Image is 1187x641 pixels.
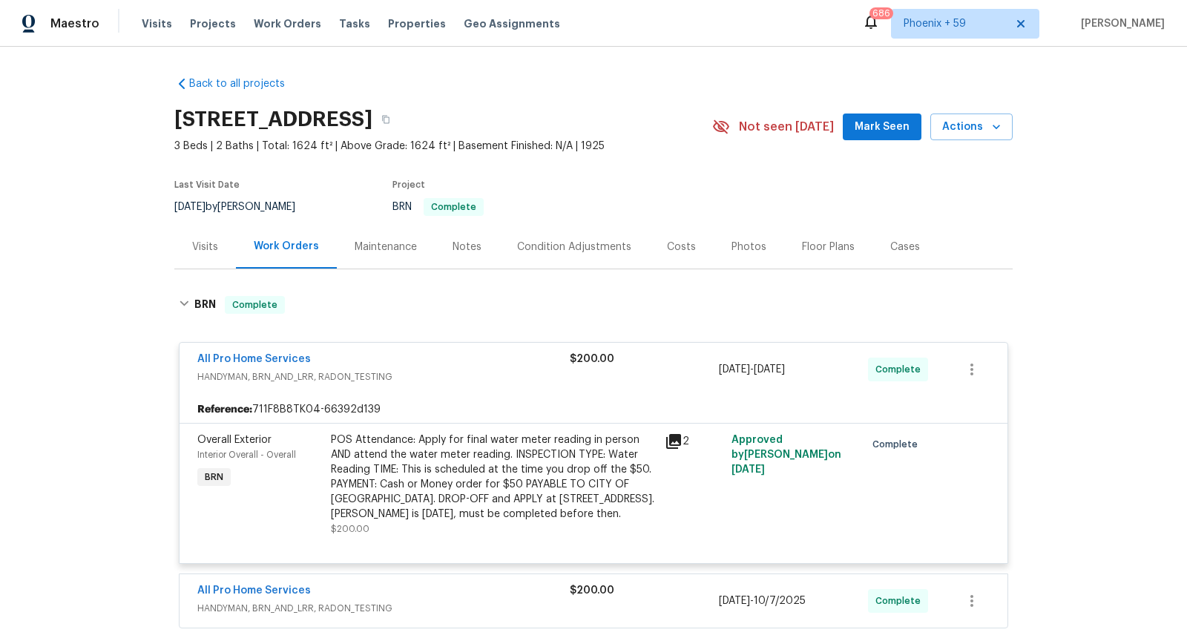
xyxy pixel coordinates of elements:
div: Costs [667,240,696,254]
span: - [719,594,806,608]
span: BRN [392,202,484,212]
span: Maestro [50,16,99,31]
span: Actions [942,118,1001,137]
span: Complete [226,298,283,312]
button: Copy Address [372,106,399,133]
span: Complete [872,437,924,452]
span: Interior Overall - Overall [197,450,296,459]
span: [PERSON_NAME] [1075,16,1165,31]
span: [DATE] [754,364,785,375]
div: Maintenance [355,240,417,254]
div: Work Orders [254,239,319,254]
button: Actions [930,114,1013,141]
div: 2 [665,433,723,450]
span: HANDYMAN, BRN_AND_LRR, RADON_TESTING [197,601,570,616]
span: Work Orders [254,16,321,31]
span: 3 Beds | 2 Baths | Total: 1624 ft² | Above Grade: 1624 ft² | Basement Finished: N/A | 1925 [174,139,712,154]
button: Mark Seen [843,114,921,141]
div: Photos [731,240,766,254]
span: [DATE] [731,464,765,475]
span: Projects [190,16,236,31]
div: by [PERSON_NAME] [174,198,313,216]
span: Overall Exterior [197,435,272,445]
span: Tasks [339,19,370,29]
div: POS Attendance: Apply for final water meter reading in person AND attend the water meter reading.... [331,433,656,522]
span: HANDYMAN, BRN_AND_LRR, RADON_TESTING [197,369,570,384]
div: Visits [192,240,218,254]
span: 10/7/2025 [754,596,806,606]
div: Notes [453,240,481,254]
span: Properties [388,16,446,31]
div: Condition Adjustments [517,240,631,254]
a: Back to all projects [174,76,317,91]
a: All Pro Home Services [197,354,311,364]
span: Complete [425,203,482,211]
span: [DATE] [719,596,750,606]
h2: [STREET_ADDRESS] [174,112,372,127]
div: Cases [890,240,920,254]
span: [DATE] [719,364,750,375]
span: Geo Assignments [464,16,560,31]
div: 711F8B8TK04-66392d139 [180,396,1007,423]
div: BRN Complete [174,281,1013,329]
span: Project [392,180,425,189]
span: Not seen [DATE] [739,119,834,134]
a: All Pro Home Services [197,585,311,596]
span: Visits [142,16,172,31]
span: $200.00 [331,525,369,533]
span: - [719,362,785,377]
span: Complete [875,594,927,608]
span: Mark Seen [855,118,910,137]
span: [DATE] [174,202,205,212]
span: Complete [875,362,927,377]
b: Reference: [197,402,252,417]
h6: BRN [194,296,216,314]
span: $200.00 [570,354,614,364]
div: Floor Plans [802,240,855,254]
span: Phoenix + 59 [904,16,1005,31]
span: $200.00 [570,585,614,596]
div: 686 [872,6,890,21]
span: Last Visit Date [174,180,240,189]
span: BRN [199,470,229,484]
span: Approved by [PERSON_NAME] on [731,435,841,475]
